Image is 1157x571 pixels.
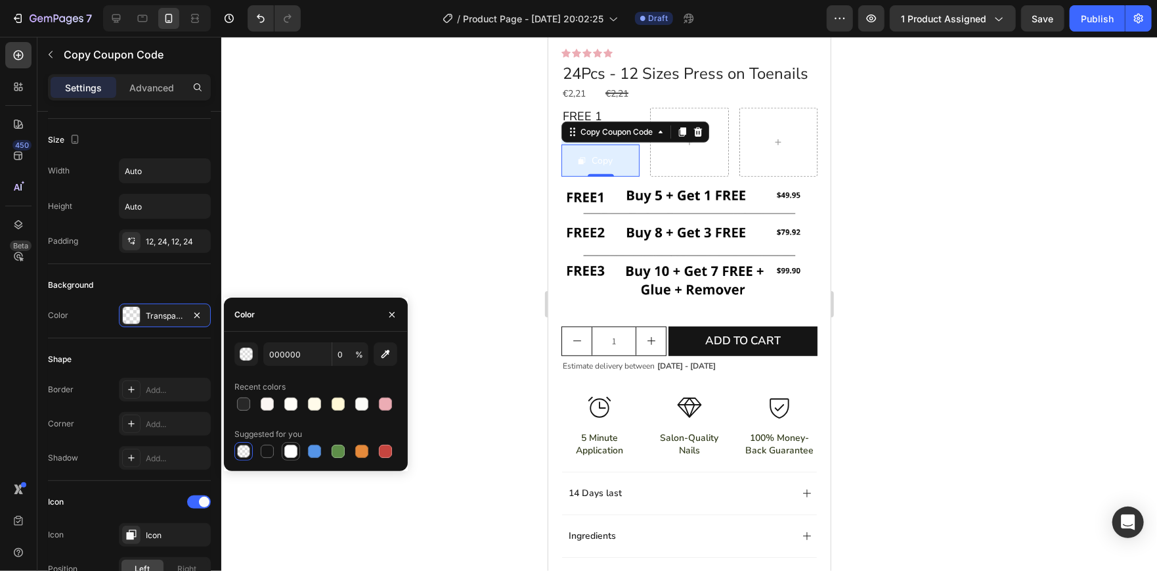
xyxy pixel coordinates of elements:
[1081,12,1114,26] div: Publish
[146,419,207,430] div: Add...
[1021,5,1064,32] button: Save
[234,428,302,440] div: Suggested for you
[48,452,78,464] div: Shadow
[65,81,102,95] p: Settings
[146,384,207,396] div: Add...
[355,349,363,361] span: %
[146,530,207,541] div: Icon
[263,342,332,366] input: Eg: FFFFFF
[12,140,32,150] div: 450
[146,310,184,322] div: Transparent
[48,165,70,177] div: Width
[5,5,98,32] button: 7
[901,12,986,26] span: 1 product assigned
[234,381,286,393] div: Recent colors
[120,194,210,218] input: Auto
[48,279,93,291] div: Background
[648,12,668,24] span: Draft
[48,235,78,247] div: Padding
[457,12,460,26] span: /
[129,81,174,95] p: Advanced
[86,11,92,26] p: 7
[120,159,210,183] input: Auto
[146,236,207,248] div: 12, 24, 12, 24
[1070,5,1125,32] button: Publish
[1112,507,1144,538] div: Open Intercom Messenger
[48,496,64,508] div: Icon
[234,309,255,321] div: Color
[64,47,206,62] p: Copy Coupon Code
[146,453,207,465] div: Add...
[48,529,64,541] div: Icon
[463,12,603,26] span: Product Page - [DATE] 20:02:25
[48,384,74,396] div: Border
[48,309,68,321] div: Color
[48,418,74,430] div: Corner
[48,354,72,365] div: Shape
[1032,13,1054,24] span: Save
[10,240,32,251] div: Beta
[890,5,1016,32] button: 1 product assigned
[48,131,83,149] div: Size
[248,5,301,32] div: Undo/Redo
[548,37,831,571] iframe: Design area
[48,200,72,212] div: Height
